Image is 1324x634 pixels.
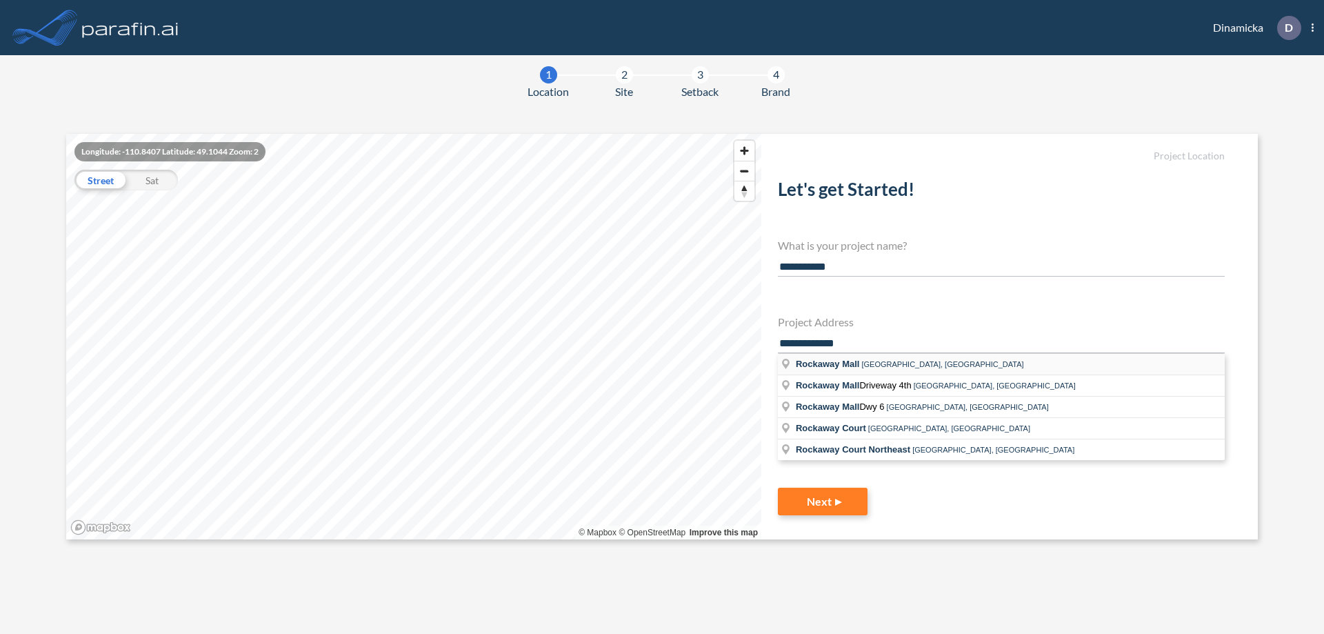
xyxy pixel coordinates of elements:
span: Rockaway Mall [796,359,860,369]
span: Brand [761,83,790,100]
a: Improve this map [690,528,758,537]
span: Setback [681,83,719,100]
span: [GEOGRAPHIC_DATA], [GEOGRAPHIC_DATA] [914,382,1076,390]
span: [GEOGRAPHIC_DATA], [GEOGRAPHIC_DATA] [868,424,1030,433]
span: Dwy 6 [796,402,887,412]
p: D [1285,21,1293,34]
button: Zoom out [734,161,754,181]
div: Street [74,170,126,190]
h5: Project Location [778,150,1225,162]
div: 3 [692,66,709,83]
span: Site [615,83,633,100]
span: [GEOGRAPHIC_DATA], [GEOGRAPHIC_DATA] [887,403,1049,411]
a: OpenStreetMap [619,528,685,537]
span: Rockaway Mall [796,380,860,390]
h4: Project Address [778,315,1225,328]
span: Location [528,83,569,100]
button: Reset bearing to north [734,181,754,201]
img: logo [79,14,181,41]
button: Next [778,488,867,515]
span: Rockaway Court Northeast [796,444,910,455]
div: 1 [540,66,557,83]
a: Mapbox homepage [70,519,131,535]
span: Rockaway Court [796,423,866,433]
div: Sat [126,170,178,190]
h2: Let's get Started! [778,179,1225,206]
span: [GEOGRAPHIC_DATA], [GEOGRAPHIC_DATA] [912,446,1074,454]
div: 4 [768,66,785,83]
span: Driveway 4th [796,380,914,390]
span: [GEOGRAPHIC_DATA], [GEOGRAPHIC_DATA] [861,360,1023,368]
div: Longitude: -110.8407 Latitude: 49.1044 Zoom: 2 [74,142,265,161]
a: Mapbox [579,528,616,537]
div: 2 [616,66,633,83]
span: Rockaway Mall [796,402,860,412]
div: Dinamicka [1192,16,1314,40]
button: Zoom in [734,141,754,161]
canvas: Map [66,134,761,539]
h4: What is your project name? [778,239,1225,252]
